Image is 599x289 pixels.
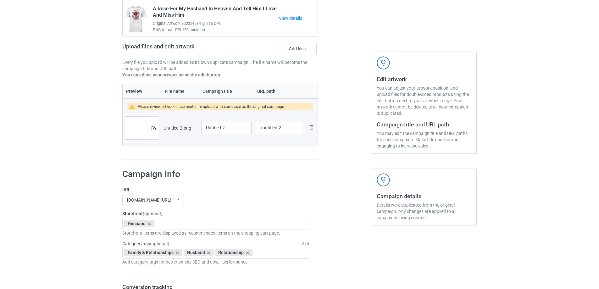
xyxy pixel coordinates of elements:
[199,84,254,98] th: Campaign title
[122,169,309,180] h1: Campaign Info
[377,75,472,83] h3: Edit artwork
[143,211,163,216] span: (optional)
[124,220,154,227] div: Husband
[377,85,472,116] div: You can adjust your artwork position, and upload files for double-sided products using the edit b...
[215,249,252,256] div: Relationship
[152,126,156,130] img: svg+xml;base64,PD94bWwgdmVyc2lvbj0iMS4wIiBlbmNvZGluZz0iVVRGLTgiPz4KPHN2ZyB3aWR0aD0iMTRweCIgaGVpZ2...
[302,241,309,247] div: 3 / 6
[123,84,161,98] th: Preview
[308,123,315,131] img: svg+xml;base64,PD94bWwgdmVyc2lvbj0iMS4wIiBlbmNvZGluZz0iVVRGLTgiPz4KPHN2ZyB3aWR0aD0iMjhweCIgaGVpZ2...
[153,20,279,27] span: Original Artwork 3023x4984 @ 216 DPI
[122,59,318,72] p: Every file you upload will be added as its own duplicate campaign. The file name will become the ...
[278,43,317,54] label: Add files
[153,6,279,20] span: A Rose For My Husband In Heaven And Tell Him I Love And Miss Him
[377,202,472,221] div: Details were duplicated from the original campaign. Any changes are applied to all campaigns bein...
[122,186,309,193] label: URL
[138,103,285,110] div: Please review artwork placement or re-upload with same size as the original campaign.
[184,249,214,256] div: Husband
[377,192,472,200] h3: Campaign details
[124,249,182,256] div: Family & Relationships
[129,104,138,109] img: warning
[122,72,221,77] b: You can adjust your artwork using the edit button.
[279,15,318,21] a: View details
[153,27,279,33] span: PNG format, DPI 150 minimum
[150,241,169,246] span: (optional)
[122,259,309,265] div: Add category tags for better on-site SEO and upsell performance.
[377,121,472,128] h3: Campaign title and URL path
[127,198,171,202] div: [DOMAIN_NAME][URL]
[122,43,240,55] h2: Upload files and edit artwork
[254,84,305,98] th: URL path
[122,210,309,217] label: Storefront
[164,125,197,131] div: Untitled-2.png
[161,84,199,98] th: File name
[122,230,309,236] div: Storefront items are displayed as recommended items on the shopping cart page.
[122,241,169,247] label: Category tags
[377,173,390,186] img: svg+xml;base64,PD94bWwgdmVyc2lvbj0iMS4wIiBlbmNvZGluZz0iVVRGLTgiPz4KPHN2ZyB3aWR0aD0iNDJweCIgaGVpZ2...
[377,130,472,149] div: You may edit the campaign title and URL paths for each campaign. Make title concise and engaging ...
[377,56,390,69] img: svg+xml;base64,PD94bWwgdmVyc2lvbj0iMS4wIiBlbmNvZGluZz0iVVRGLTgiPz4KPHN2ZyB3aWR0aD0iNDJweCIgaGVpZ2...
